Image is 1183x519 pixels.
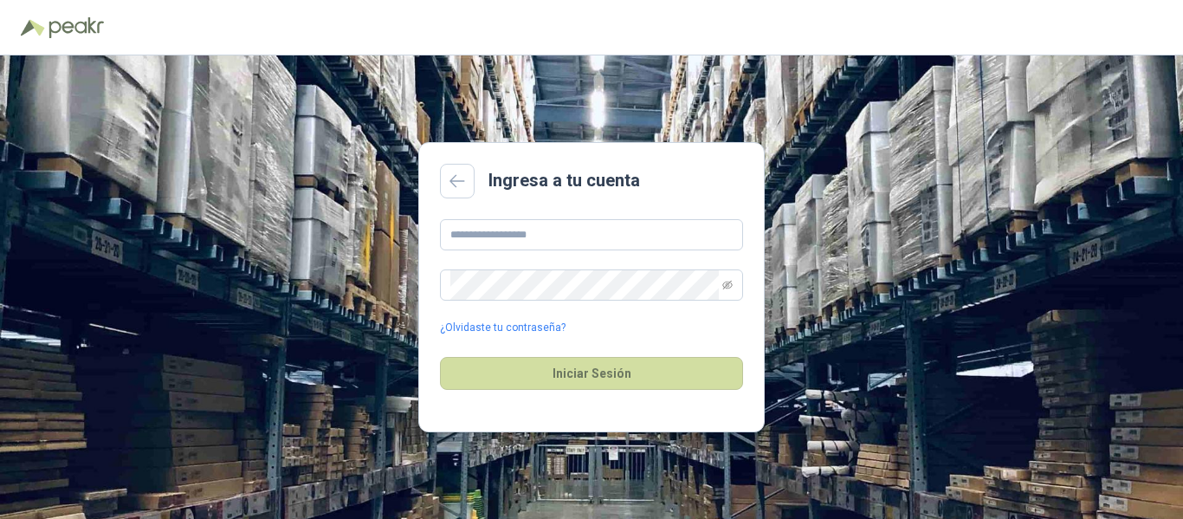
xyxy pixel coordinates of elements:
img: Logo [21,19,45,36]
a: ¿Olvidaste tu contraseña? [440,320,566,336]
button: Iniciar Sesión [440,357,743,390]
span: eye-invisible [722,280,733,290]
img: Peakr [48,17,104,38]
h2: Ingresa a tu cuenta [488,167,640,194]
